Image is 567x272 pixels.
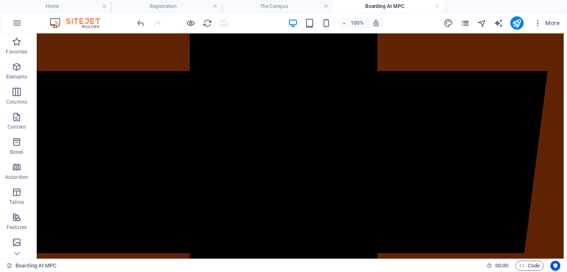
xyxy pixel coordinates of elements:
i: AI Writer [494,18,503,28]
button: More [530,16,563,30]
h4: Registration [111,2,222,11]
p: Columns [6,99,27,105]
button: 100% [338,18,368,28]
h4: Boarding At MPC [333,2,444,11]
a: Click to cancel selection. Double-click to open Pages [7,261,57,271]
i: Publish [512,18,522,28]
span: Code [519,261,540,271]
button: publish [510,16,524,30]
button: pages [460,18,470,28]
button: text_generator [494,18,504,28]
span: : [501,262,502,269]
p: Boxes [10,149,24,155]
button: reload [202,18,212,28]
i: Navigator [477,18,487,28]
p: Tables [9,199,24,206]
button: navigator [477,18,487,28]
button: Code [515,261,544,271]
p: Accordion [5,174,28,180]
h4: The Campus [222,2,333,11]
p: Favorites [6,48,27,55]
i: On resize automatically adjust zoom level to fit chosen device. [372,19,380,27]
p: Elements [6,74,28,80]
i: Design (Ctrl+Alt+Y) [444,18,453,28]
h6: 100% [351,18,364,28]
span: More [534,19,560,27]
button: design [444,18,454,28]
span: 00 00 [495,261,508,271]
p: Features [7,224,27,231]
i: Pages (Ctrl+Alt+S) [460,18,470,28]
p: Content [8,124,26,130]
button: undo [135,18,146,28]
h6: Session time [487,261,509,271]
img: Editor Logo [48,18,110,28]
button: Usercentrics [550,261,560,271]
